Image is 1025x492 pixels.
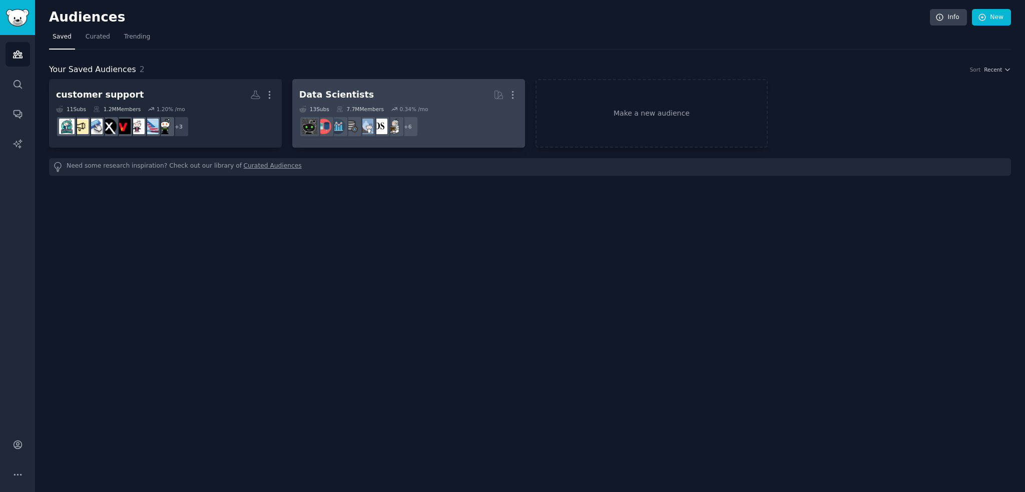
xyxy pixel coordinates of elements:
div: 1.2M Members [93,106,141,113]
img: publix [157,119,173,134]
div: Data Scientists [299,89,374,101]
img: datasets [316,119,331,134]
a: New [972,9,1011,26]
span: Trending [124,33,150,42]
img: CustomerService [87,119,103,134]
a: Trending [121,29,154,50]
div: 11 Sub s [56,106,86,113]
img: GummySearch logo [6,9,29,27]
a: Make a new audience [536,79,768,148]
h2: Audiences [49,10,930,26]
img: datascience [372,119,387,134]
span: 2 [140,65,145,74]
span: Recent [984,66,1002,73]
img: statistics [358,119,373,134]
a: Info [930,9,967,26]
span: Your Saved Audiences [49,64,136,76]
a: Saved [49,29,75,50]
img: tmobile [129,119,145,134]
div: + 3 [168,116,189,137]
button: Recent [984,66,1011,73]
div: 1.20 % /mo [157,106,185,113]
img: MachineLearning [386,119,401,134]
div: Need some research inspiration? Check out our library of [49,158,1011,176]
img: TalesFromTheCustomer [73,119,89,134]
img: data [302,119,317,134]
img: analytics [330,119,345,134]
a: Curated Audiences [244,162,302,172]
div: Sort [970,66,981,73]
img: dataengineering [344,119,359,134]
img: verizon [115,119,131,134]
span: Saved [53,33,72,42]
a: Data Scientists13Subs7.7MMembers0.34% /mo+6MachineLearningdatasciencestatisticsdataengineeringana... [292,79,525,148]
div: customer support [56,89,144,101]
span: Curated [86,33,110,42]
a: customer support11Subs1.2MMembers1.20% /mo+3publixamericanairlinestmobileverizonComcast_XfinityCu... [49,79,282,148]
div: 13 Sub s [299,106,329,113]
div: + 6 [397,116,418,137]
div: 0.34 % /mo [400,106,428,113]
img: Comcast_Xfinity [101,119,117,134]
div: 7.7M Members [336,106,384,113]
img: americanairlines [143,119,159,134]
img: CustomerSuccess [59,119,75,134]
a: Curated [82,29,114,50]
